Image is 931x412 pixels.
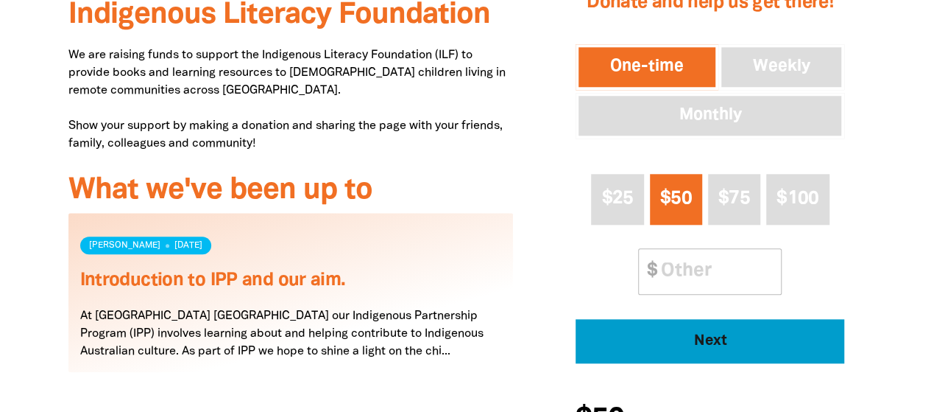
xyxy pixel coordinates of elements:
[718,44,845,90] button: Weekly
[576,44,718,90] button: One-time
[596,334,824,349] span: Next
[576,319,844,363] button: Pay with Credit Card
[68,213,514,390] div: Paginated content
[776,190,818,207] span: $100
[651,249,781,294] input: Other
[68,46,514,153] p: We are raising funds to support the Indigenous Literacy Foundation (ILF) to provide books and lea...
[718,190,750,207] span: $75
[708,174,760,225] button: $75
[650,174,702,225] button: $50
[68,175,514,207] h3: What we've been up to
[660,190,692,207] span: $50
[766,174,829,225] button: $100
[576,93,844,139] button: Monthly
[601,190,633,207] span: $25
[80,272,346,289] a: Introduction to IPP and our aim.
[591,174,643,225] button: $25
[639,249,656,294] span: $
